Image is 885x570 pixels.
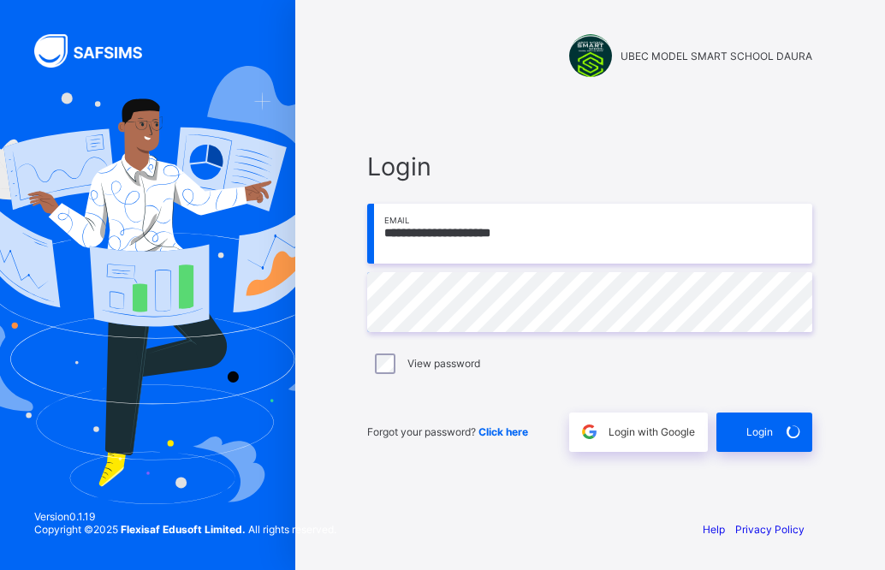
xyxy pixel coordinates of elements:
[703,523,725,536] a: Help
[478,425,528,438] a: Click here
[579,422,599,442] img: google.396cfc9801f0270233282035f929180a.svg
[746,425,773,438] span: Login
[735,523,805,536] a: Privacy Policy
[407,357,480,370] label: View password
[34,510,336,523] span: Version 0.1.19
[367,151,812,181] span: Login
[609,425,695,438] span: Login with Google
[34,523,336,536] span: Copyright © 2025 All rights reserved.
[367,425,528,438] span: Forgot your password?
[34,34,163,68] img: SAFSIMS Logo
[121,523,246,536] strong: Flexisaf Edusoft Limited.
[621,50,812,62] span: UBEC MODEL SMART SCHOOL DAURA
